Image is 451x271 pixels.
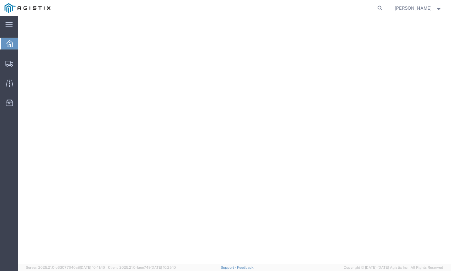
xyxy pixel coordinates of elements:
span: Copyright © [DATE]-[DATE] Agistix Inc., All Rights Reserved [344,265,443,270]
button: [PERSON_NAME] [394,4,442,12]
span: [DATE] 10:25:10 [151,266,176,269]
a: Feedback [237,266,253,269]
a: Support [221,266,237,269]
span: Client: 2025.21.0-faee749 [108,266,176,269]
span: Mustafa Sheriff [395,5,432,12]
iframe: FS Legacy Container [18,16,451,264]
span: [DATE] 10:41:40 [80,266,105,269]
span: Server: 2025.21.0-c63077040a8 [26,266,105,269]
img: logo [5,3,50,13]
